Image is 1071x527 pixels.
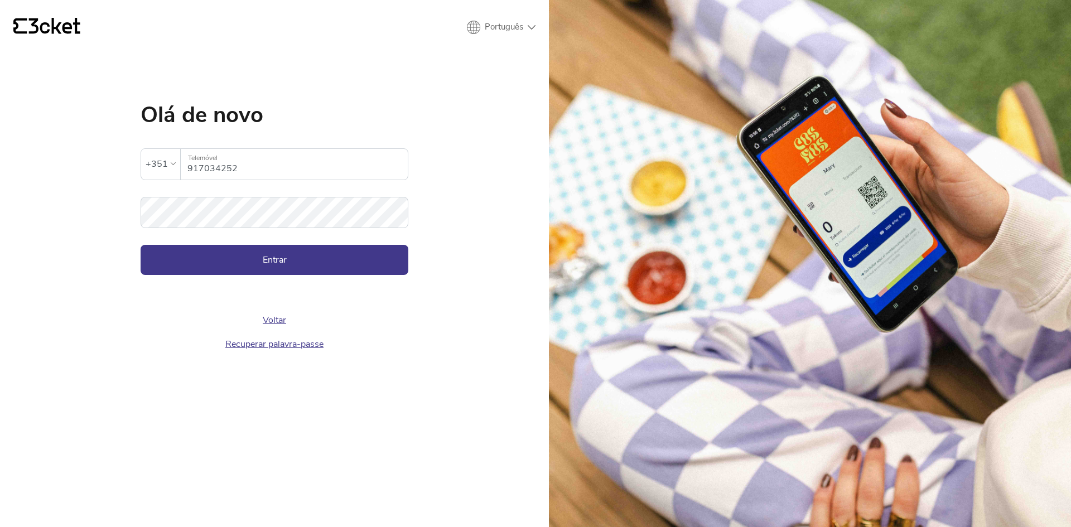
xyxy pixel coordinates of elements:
label: Telemóvel [181,149,408,167]
input: Telemóvel [187,149,408,180]
button: Entrar [141,245,408,275]
a: Recuperar palavra-passe [225,338,324,350]
div: +351 [146,156,168,172]
g: {' '} [13,18,27,34]
a: Voltar [263,314,286,326]
a: {' '} [13,18,80,37]
label: Palavra-passe [141,197,408,215]
h1: Olá de novo [141,104,408,126]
